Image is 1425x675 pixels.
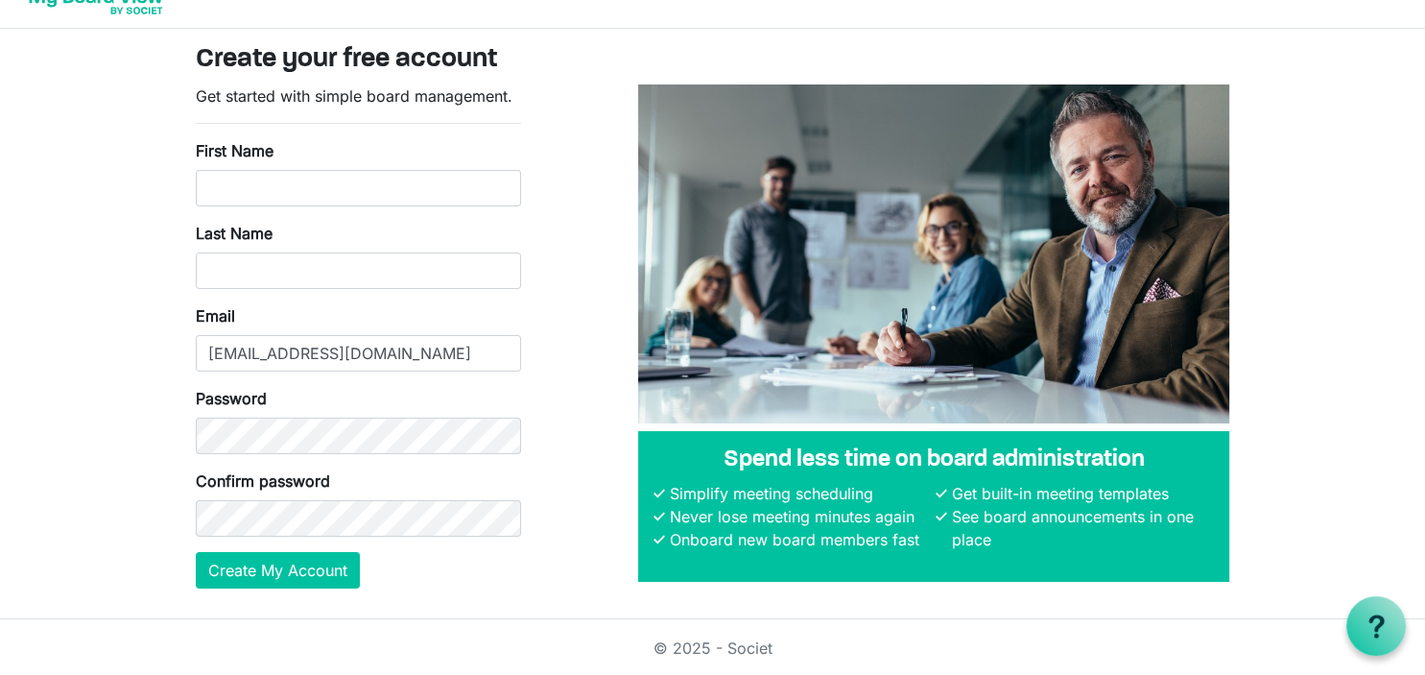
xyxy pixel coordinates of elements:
label: First Name [196,139,273,162]
h3: Create your free account [196,44,1230,77]
a: © 2025 - Societ [653,639,772,658]
label: Last Name [196,222,273,245]
button: Create My Account [196,552,360,589]
li: See board announcements in one place [947,505,1214,551]
li: Onboard new board members fast [665,528,932,551]
label: Confirm password [196,470,330,493]
li: Get built-in meeting templates [947,482,1214,505]
span: Get started with simple board management. [196,86,512,106]
li: Never lose meeting minutes again [665,505,932,528]
li: Simplify meeting scheduling [665,482,932,505]
img: A photograph of board members sitting at a table [638,84,1229,423]
label: Email [196,304,235,327]
h4: Spend less time on board administration [653,446,1214,474]
label: Password [196,387,267,410]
